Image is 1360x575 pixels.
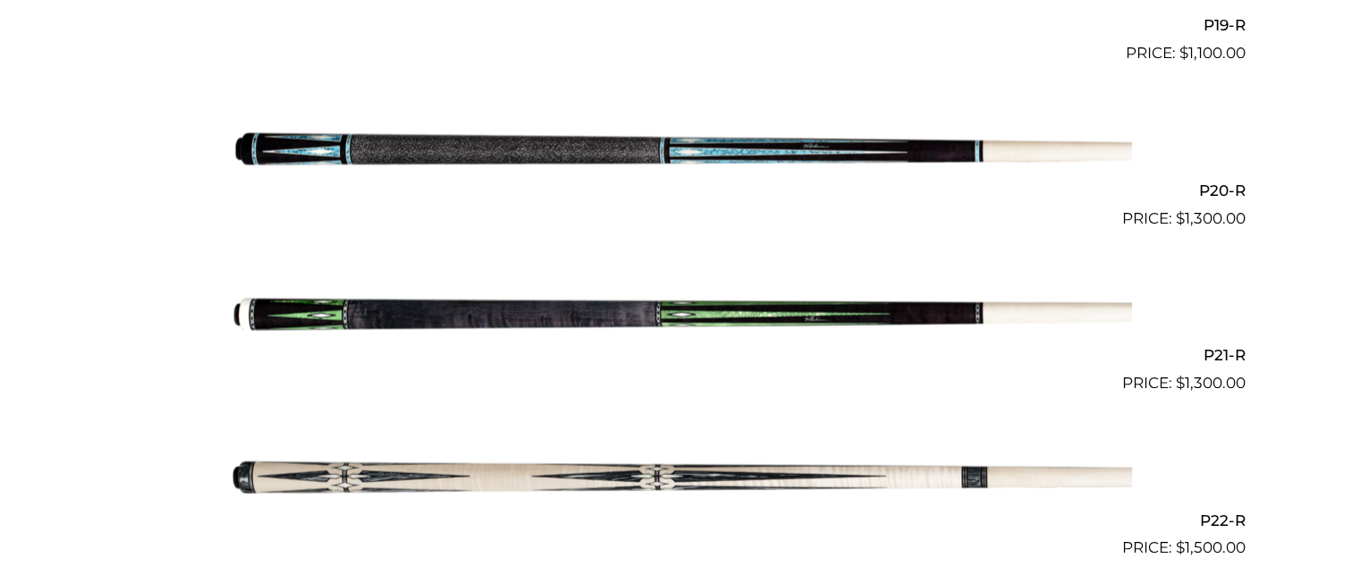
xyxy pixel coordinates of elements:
img: P20-R [229,72,1132,223]
h2: P20-R [115,173,1246,207]
span: $ [1176,209,1185,227]
span: $ [1176,538,1185,556]
a: P21-R $1,300.00 [115,238,1246,395]
h2: P22-R [115,503,1246,537]
bdi: 1,300.00 [1176,209,1246,227]
bdi: 1,500.00 [1176,538,1246,556]
span: $ [1176,374,1185,392]
img: P22-R [229,402,1132,553]
a: P22-R $1,500.00 [115,402,1246,560]
a: P20-R $1,300.00 [115,72,1246,230]
h2: P19-R [115,9,1246,42]
h2: P21-R [115,339,1246,372]
bdi: 1,300.00 [1176,374,1246,392]
bdi: 1,100.00 [1179,44,1246,62]
span: $ [1179,44,1188,62]
img: P21-R [229,238,1132,388]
